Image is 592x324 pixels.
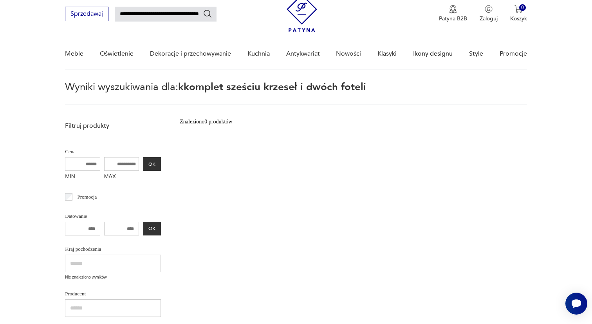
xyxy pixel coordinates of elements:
[143,222,161,235] button: OK
[469,39,483,69] a: Style
[510,5,527,22] button: 0Koszyk
[336,39,361,69] a: Nowości
[65,212,161,221] p: Datowanie
[180,118,232,126] div: Znaleziono 0 produktów
[65,39,83,69] a: Meble
[510,15,527,22] p: Koszyk
[65,245,161,253] p: Kraj pochodzenia
[178,80,366,94] span: kkomplet sześciu krzeseł i dwóch foteli
[203,9,212,18] button: Szukaj
[565,293,587,315] iframe: Smartsupp widget button
[65,274,161,281] p: Nie znaleziono wyników
[514,5,522,13] img: Ikona koszyka
[480,5,498,22] button: Zaloguj
[413,39,453,69] a: Ikony designu
[439,15,467,22] p: Patyna B2B
[485,5,493,13] img: Ikonka użytkownika
[65,147,161,156] p: Cena
[480,15,498,22] p: Zaloguj
[78,193,97,201] p: Promocja
[286,39,320,69] a: Antykwariat
[449,5,457,14] img: Ikona medalu
[65,290,161,298] p: Producent
[500,39,527,69] a: Promocje
[150,39,231,69] a: Dekoracje i przechowywanie
[65,82,527,105] p: Wyniki wyszukiwania dla:
[143,157,161,171] button: OK
[104,171,139,183] label: MAX
[247,39,270,69] a: Kuchnia
[439,5,467,22] button: Patyna B2B
[65,7,108,21] button: Sprzedawaj
[100,39,134,69] a: Oświetlenie
[65,12,108,17] a: Sprzedawaj
[65,121,161,130] p: Filtruj produkty
[519,4,526,11] div: 0
[65,171,100,183] label: MIN
[377,39,397,69] a: Klasyki
[439,5,467,22] a: Ikona medaluPatyna B2B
